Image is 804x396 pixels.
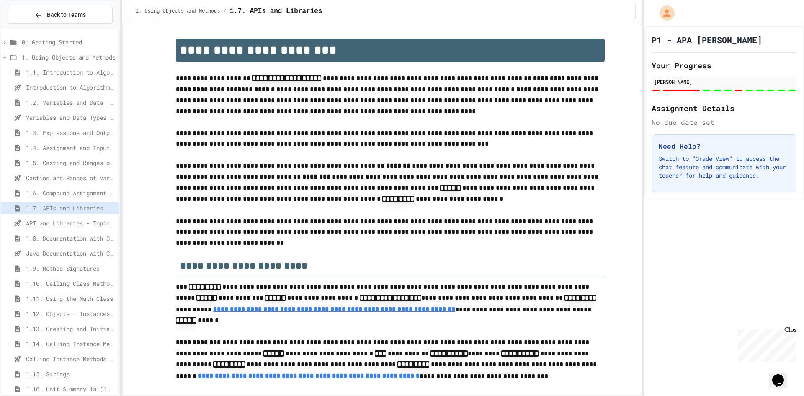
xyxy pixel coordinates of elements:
span: Calling Instance Methods - Topic 1.14 [26,355,116,363]
span: 1.16. Unit Summary 1a (1.1-1.6) [26,385,116,393]
span: 1.11. Using the Math Class [26,294,116,303]
span: Casting and Ranges of variables - Quiz [26,173,116,182]
span: 1.10. Calling Class Methods [26,279,116,288]
span: / [223,8,226,15]
h2: Assignment Details [652,102,796,114]
div: Chat with us now!Close [3,3,58,53]
span: 1.12. Objects - Instances of Classes [26,309,116,318]
span: 1.5. Casting and Ranges of Values [26,158,116,167]
h3: Need Help? [659,141,789,151]
span: 1.3. Expressions and Output [New] [26,128,116,137]
span: 1. Using Objects and Methods [22,53,116,62]
span: 1.8. Documentation with Comments and Preconditions [26,234,116,243]
span: 1.1. Introduction to Algorithms, Programming, and Compilers [26,68,116,77]
h2: Your Progress [652,60,796,71]
span: 1.7. APIs and Libraries [230,6,322,16]
span: 0: Getting Started [22,38,116,47]
div: My Account [651,3,677,23]
div: [PERSON_NAME] [654,78,794,85]
span: 1. Using Objects and Methods [136,8,220,15]
h1: P1 - APA [PERSON_NAME] [652,34,762,46]
span: Variables and Data Types - Quiz [26,113,116,122]
div: No due date set [652,117,796,127]
span: Back to Teams [47,10,86,19]
button: Back to Teams [8,6,113,24]
span: Introduction to Algorithms, Programming, and Compilers [26,83,116,92]
span: API and Libraries - Topic 1.7 [26,219,116,228]
span: 1.14. Calling Instance Methods [26,339,116,348]
span: 1.7. APIs and Libraries [26,204,116,212]
p: Switch to "Grade View" to access the chat feature and communicate with your teacher for help and ... [659,155,789,180]
span: 1.6. Compound Assignment Operators [26,189,116,197]
span: 1.9. Method Signatures [26,264,116,273]
span: 1.13. Creating and Initializing Objects: Constructors [26,324,116,333]
span: 1.2. Variables and Data Types [26,98,116,107]
span: 1.4. Assignment and Input [26,143,116,152]
iframe: chat widget [769,362,796,388]
iframe: chat widget [734,326,796,362]
span: Java Documentation with Comments - Topic 1.8 [26,249,116,258]
span: 1.15. Strings [26,370,116,378]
